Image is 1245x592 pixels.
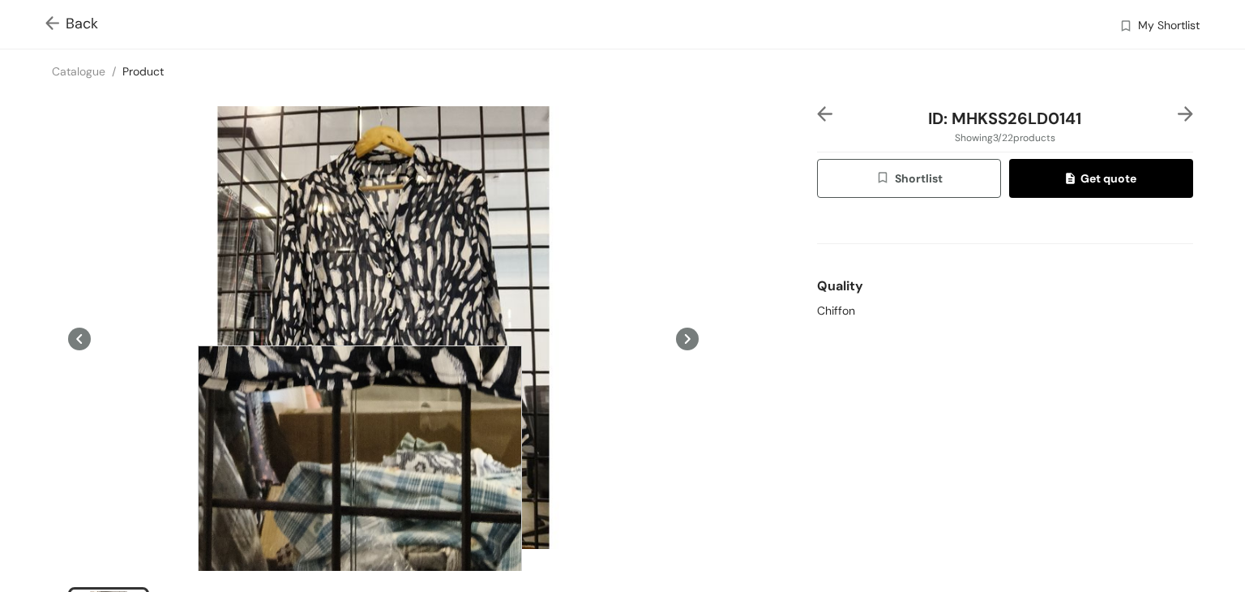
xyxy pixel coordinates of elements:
[875,169,943,188] span: Shortlist
[112,64,116,79] span: /
[45,13,98,35] span: Back
[1119,19,1133,36] img: wishlist
[1066,169,1136,187] span: Get quote
[52,64,105,79] a: Catalogue
[1178,106,1193,122] img: right
[817,159,1001,198] button: wishlistShortlist
[817,270,1193,302] div: Quality
[45,16,66,33] img: Go back
[1009,159,1193,198] button: quoteGet quote
[955,131,1055,145] span: Showing 3 / 22 products
[817,302,1193,320] div: Chiffon
[817,106,832,122] img: left
[875,170,895,188] img: wishlist
[1066,173,1080,187] img: quote
[928,108,1081,129] span: ID: MHKSS26LD0141
[122,64,164,79] a: Product
[1138,17,1200,36] span: My Shortlist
